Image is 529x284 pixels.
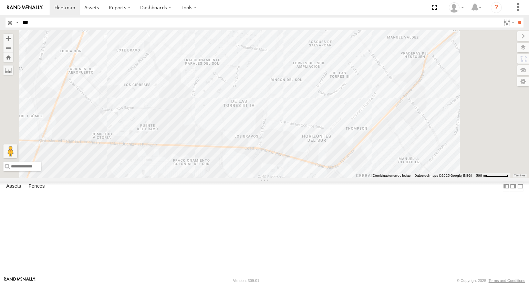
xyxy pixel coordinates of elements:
button: Combinaciones de teclas [373,173,411,178]
label: Measure [3,65,13,75]
span: Datos del mapa ©2025 Google, INEGI [415,174,472,177]
a: Terms and Conditions [489,278,525,283]
label: Search Filter Options [501,18,516,28]
div: © Copyright 2025 - [457,278,525,283]
button: Arrastra al hombrecito al mapa para abrir Street View [3,144,17,158]
label: Map Settings [517,77,529,86]
label: Search Query [14,18,20,28]
i: ? [491,2,502,13]
button: Zoom in [3,34,13,43]
button: Zoom out [3,43,13,53]
label: Dock Summary Table to the Right [510,182,517,192]
label: Dock Summary Table to the Left [503,182,510,192]
label: Hide Summary Table [517,182,524,192]
a: Términos (se abre en una nueva pestaña) [514,174,525,177]
button: Escala del mapa: 500 m por 61 píxeles [474,173,510,178]
div: Jose Velazquez [446,2,466,13]
img: rand-logo.svg [7,5,43,10]
label: Fences [25,182,48,192]
div: Version: 309.01 [233,278,259,283]
button: Zoom Home [3,53,13,62]
label: Assets [3,182,24,192]
a: Visit our Website [4,277,35,284]
span: 500 m [476,174,486,177]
